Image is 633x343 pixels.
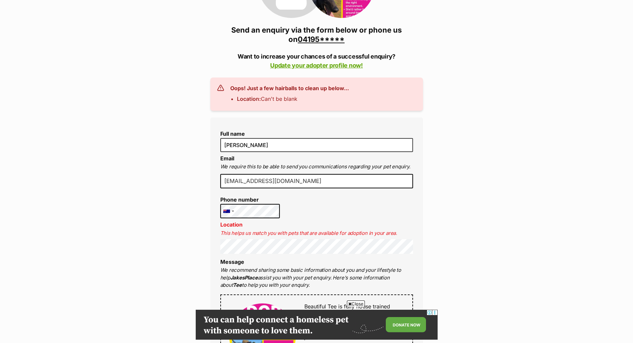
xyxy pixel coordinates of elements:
[270,62,363,69] a: Update your adopter profile now!
[220,230,413,237] p: This helps us match you with pets that are available for adoption in your area.
[220,197,280,203] label: Phone number
[220,221,243,228] label: Location
[304,303,402,340] span: Beautiful Tee is fully house trained shoes potential for cat friendly with the right introduction...
[220,258,244,265] label: Message
[196,310,438,340] iframe: Advertisement
[220,155,234,162] label: Email
[237,95,349,103] li: Can't be blank
[221,204,236,218] div: Australia: +61
[347,300,365,307] span: Close
[237,95,261,102] strong: Location:
[230,84,349,92] h3: Oops! Just a few hairballs to clean up below...
[220,266,413,289] p: We recommend sharing some basic information about you and your lifestyle to help assist you with ...
[230,274,258,281] strong: JakesPlace
[220,163,413,171] p: We require this to be able to send you communications regarding your pet enquiry.
[220,131,413,137] label: Full name
[233,282,242,288] strong: Tee
[210,52,423,70] p: Want to increase your chances of a successful enquiry?
[210,25,423,44] h3: Send an enquiry via the form below or phone us on
[220,138,413,152] input: E.g. Jimmy Chew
